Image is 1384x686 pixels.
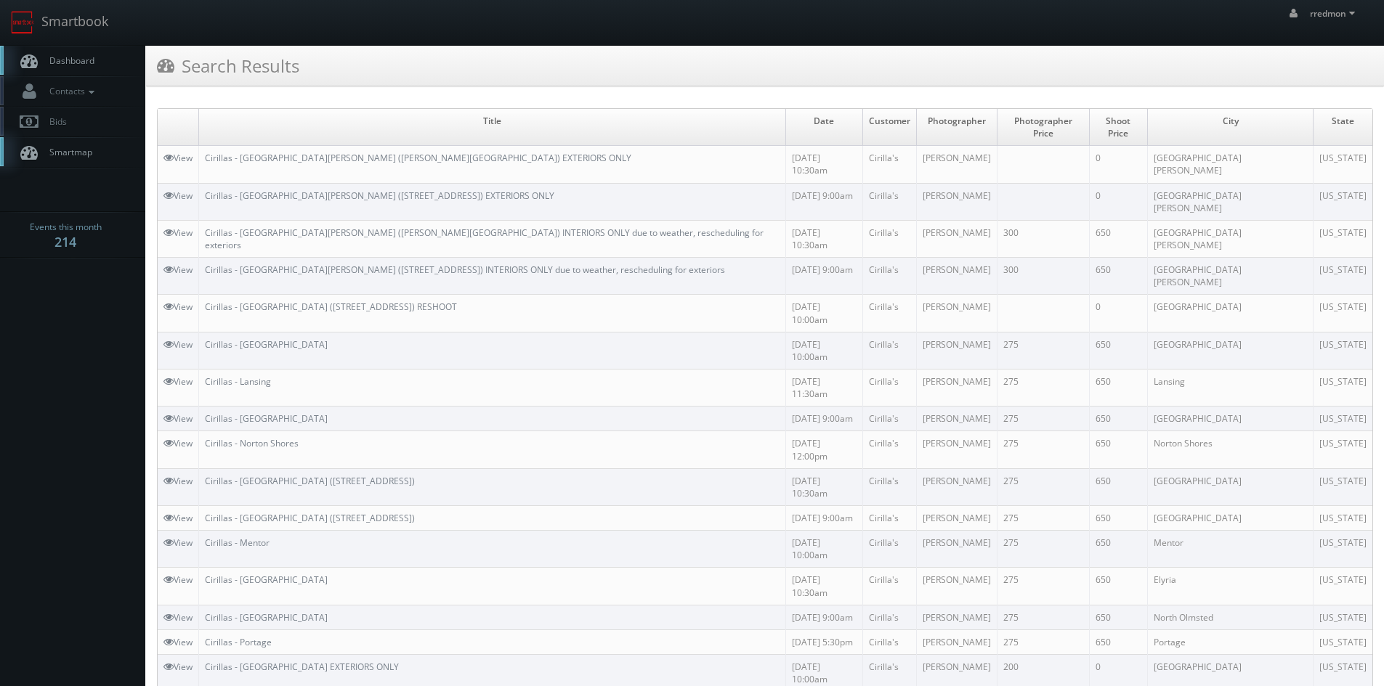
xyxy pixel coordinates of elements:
[1313,431,1372,468] td: [US_STATE]
[1089,605,1148,629] td: 650
[1313,183,1372,220] td: [US_STATE]
[862,568,916,605] td: Cirilla's
[916,295,997,332] td: [PERSON_NAME]
[916,531,997,568] td: [PERSON_NAME]
[785,629,862,654] td: [DATE] 5:30pm
[1089,629,1148,654] td: 650
[785,146,862,183] td: [DATE] 10:30am
[785,109,862,146] td: Date
[785,332,862,369] td: [DATE] 10:00am
[916,332,997,369] td: [PERSON_NAME]
[205,412,328,425] a: Cirillas - [GEOGRAPHIC_DATA]
[163,301,193,313] a: View
[1089,505,1148,530] td: 650
[862,431,916,468] td: Cirilla's
[997,468,1089,505] td: 275
[1313,369,1372,406] td: [US_STATE]
[163,437,193,449] a: View
[862,605,916,629] td: Cirilla's
[862,332,916,369] td: Cirilla's
[862,258,916,295] td: Cirilla's
[205,573,328,586] a: Cirillas - [GEOGRAPHIC_DATA]
[157,53,299,78] h3: Search Results
[1089,369,1148,406] td: 650
[785,258,862,295] td: [DATE] 9:00am
[163,412,193,425] a: View
[205,189,554,202] a: Cirillas - [GEOGRAPHIC_DATA][PERSON_NAME] ([STREET_ADDRESS]) EXTERIORS ONLY
[916,369,997,406] td: [PERSON_NAME]
[997,258,1089,295] td: 300
[30,220,102,234] span: Events this month
[1313,629,1372,654] td: [US_STATE]
[1148,332,1314,369] td: [GEOGRAPHIC_DATA]
[205,512,415,524] a: Cirillas - [GEOGRAPHIC_DATA] ([STREET_ADDRESS])
[163,264,193,276] a: View
[205,475,415,487] a: Cirillas - [GEOGRAPHIC_DATA] ([STREET_ADDRESS])
[1089,332,1148,369] td: 650
[1313,468,1372,505] td: [US_STATE]
[1148,505,1314,530] td: [GEOGRAPHIC_DATA]
[1089,568,1148,605] td: 650
[862,220,916,257] td: Cirilla's
[916,605,997,629] td: [PERSON_NAME]
[785,369,862,406] td: [DATE] 11:30am
[916,146,997,183] td: [PERSON_NAME]
[1313,505,1372,530] td: [US_STATE]
[1313,332,1372,369] td: [US_STATE]
[1313,146,1372,183] td: [US_STATE]
[916,183,997,220] td: [PERSON_NAME]
[1089,295,1148,332] td: 0
[1148,295,1314,332] td: [GEOGRAPHIC_DATA]
[1313,531,1372,568] td: [US_STATE]
[785,295,862,332] td: [DATE] 10:00am
[1148,220,1314,257] td: [GEOGRAPHIC_DATA][PERSON_NAME]
[916,505,997,530] td: [PERSON_NAME]
[785,568,862,605] td: [DATE] 10:30am
[163,338,193,351] a: View
[997,605,1089,629] td: 275
[205,636,272,648] a: Cirillas - Portage
[1148,531,1314,568] td: Mentor
[1089,109,1148,146] td: Shoot Price
[163,512,193,524] a: View
[1148,109,1314,146] td: City
[1313,109,1372,146] td: State
[785,407,862,431] td: [DATE] 9:00am
[997,568,1089,605] td: 275
[205,661,399,673] a: Cirillas - [GEOGRAPHIC_DATA] EXTERIORS ONLY
[1148,183,1314,220] td: [GEOGRAPHIC_DATA][PERSON_NAME]
[785,605,862,629] td: [DATE] 9:00am
[163,636,193,648] a: View
[42,54,94,67] span: Dashboard
[862,109,916,146] td: Customer
[1310,7,1359,20] span: rredmon
[1089,258,1148,295] td: 650
[1148,146,1314,183] td: [GEOGRAPHIC_DATA][PERSON_NAME]
[997,431,1089,468] td: 275
[916,629,997,654] td: [PERSON_NAME]
[1089,531,1148,568] td: 650
[163,189,193,202] a: View
[205,264,725,276] a: Cirillas - [GEOGRAPHIC_DATA][PERSON_NAME] ([STREET_ADDRESS]) INTERIORS ONLY due to weather, resch...
[916,568,997,605] td: [PERSON_NAME]
[862,295,916,332] td: Cirilla's
[163,375,193,388] a: View
[1313,295,1372,332] td: [US_STATE]
[163,536,193,549] a: View
[1089,431,1148,468] td: 650
[862,146,916,183] td: Cirilla's
[1148,407,1314,431] td: [GEOGRAPHIC_DATA]
[1313,258,1372,295] td: [US_STATE]
[916,407,997,431] td: [PERSON_NAME]
[916,220,997,257] td: [PERSON_NAME]
[785,220,862,257] td: [DATE] 10:30am
[785,531,862,568] td: [DATE] 10:00am
[1148,468,1314,505] td: [GEOGRAPHIC_DATA]
[997,505,1089,530] td: 275
[997,531,1089,568] td: 275
[54,233,76,250] strong: 214
[1148,605,1314,629] td: North Olmsted
[205,437,299,449] a: Cirillas - Norton Shores
[205,375,271,388] a: Cirillas - Lansing
[1089,183,1148,220] td: 0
